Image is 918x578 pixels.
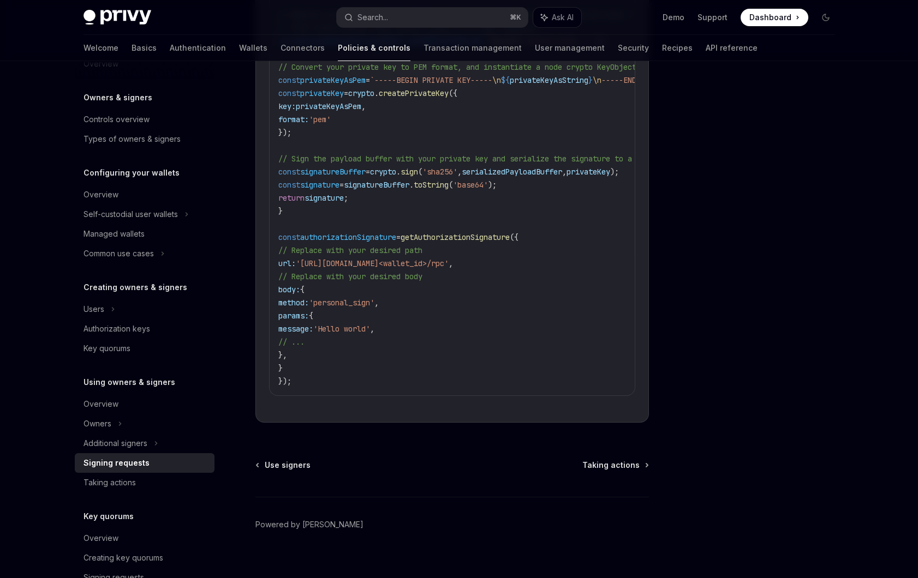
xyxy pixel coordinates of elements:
h5: Creating owners & signers [84,281,187,294]
span: key: [278,101,296,111]
span: crypto [348,88,374,98]
span: }, [278,350,287,360]
span: // Convert your private key to PEM format, and instantiate a node crypto KeyObject for it [278,62,667,72]
span: // ... [278,337,305,347]
span: 'personal_sign' [309,298,374,308]
span: signatureBuffer [300,167,366,177]
a: User management [535,35,605,61]
span: ); [610,167,619,177]
div: Overview [84,398,118,411]
span: \n [492,75,501,85]
span: ( [449,180,453,190]
div: Creating key quorums [84,551,163,564]
div: Self-custodial user wallets [84,208,178,221]
span: signature [300,180,339,190]
span: 'pem' [309,115,331,124]
span: body: [278,285,300,294]
span: signatureBuffer [344,180,409,190]
span: ( [418,167,422,177]
a: Basics [132,35,157,61]
span: privateKey [300,88,344,98]
span: getAuthorizationSignature [401,232,510,242]
span: privateKey [567,167,610,177]
a: Taking actions [75,473,214,492]
span: sign [401,167,418,177]
button: Toggle dark mode [817,9,834,26]
a: Managed wallets [75,224,214,244]
a: Use signers [257,460,311,471]
span: Use signers [265,460,311,471]
span: signature [305,193,344,203]
div: Taking actions [84,476,136,489]
div: Overview [84,188,118,201]
span: = [366,167,370,177]
div: Key quorums [84,342,130,355]
span: Dashboard [749,12,791,23]
span: } [588,75,593,85]
span: ({ [510,232,518,242]
div: Additional signers [84,437,147,450]
a: Wallets [239,35,267,61]
a: Authorization keys [75,319,214,339]
span: }); [278,128,291,137]
span: // Replace with your desired path [278,245,422,255]
span: -----END PRIVATE KEY-----` [601,75,715,85]
span: ); [488,180,497,190]
a: Recipes [662,35,693,61]
div: Users [84,303,104,316]
a: Types of owners & signers [75,129,214,149]
span: const [278,167,300,177]
span: message: [278,324,313,334]
span: ; [344,193,348,203]
div: Overview [84,532,118,545]
span: . [374,88,379,98]
div: Managed wallets [84,227,145,240]
span: Taking actions [582,460,640,471]
a: Policies & controls [338,35,410,61]
a: Security [618,35,649,61]
span: crypto [370,167,396,177]
span: , [370,324,374,334]
span: privateKeyAsPem [300,75,366,85]
span: const [278,232,300,242]
h5: Using owners & signers [84,376,175,389]
a: Creating key quorums [75,548,214,568]
span: privateKeyAsString [510,75,588,85]
span: . [396,167,401,177]
span: , [361,101,366,111]
a: Connectors [281,35,325,61]
span: . [409,180,414,190]
a: Key quorums [75,339,214,358]
span: params: [278,311,309,321]
span: const [278,180,300,190]
span: privateKeyAsPem [296,101,361,111]
span: // Sign the payload buffer with your private key and serialize the signature to a base64 string [278,154,693,164]
span: authorizationSignature [300,232,396,242]
a: Transaction management [424,35,522,61]
a: Overview [75,185,214,204]
span: createPrivateKey [379,88,449,98]
span: 'sha256' [422,167,457,177]
img: dark logo [84,10,151,25]
a: Taking actions [582,460,648,471]
span: } [278,363,283,373]
div: Owners [84,417,111,430]
h5: Configuring your wallets [84,166,180,179]
a: Overview [75,394,214,414]
span: \n [593,75,601,85]
div: Common use cases [84,247,154,260]
span: }); [278,376,291,386]
a: Welcome [84,35,118,61]
span: format: [278,115,309,124]
span: Ask AI [552,12,574,23]
span: 'Hello world' [313,324,370,334]
span: { [300,285,305,294]
button: Ask AI [533,8,581,27]
span: const [278,88,300,98]
div: Search... [357,11,388,24]
span: , [374,298,379,308]
div: Signing requests [84,456,150,469]
span: '[URL][DOMAIN_NAME]<wallet_id>/rpc' [296,258,449,268]
div: Controls overview [84,113,150,126]
span: , [449,258,453,268]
